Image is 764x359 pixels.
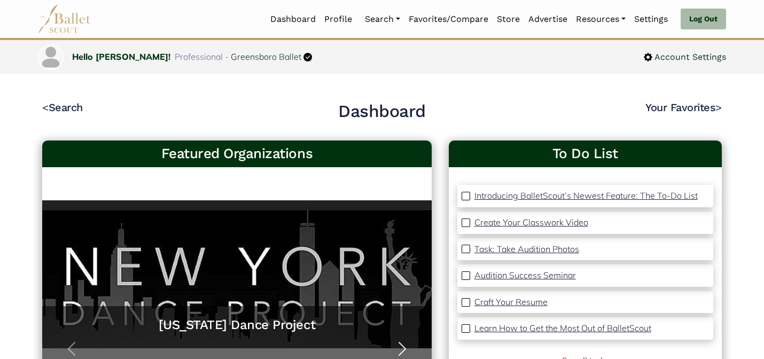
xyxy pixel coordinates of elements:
p: Introducing BalletScout’s Newest Feature: The To-Do List [474,190,698,201]
a: Advertise [524,8,572,30]
a: Greensboro Ballet [231,51,301,62]
a: Audition Success Seminar [474,269,576,283]
a: Resources [572,8,630,30]
a: To Do List [457,145,713,163]
p: Learn How to Get the Most Out of BalletScout [474,323,651,333]
a: Task: Take Audition Photos [474,243,579,256]
a: Search [361,8,404,30]
code: > [715,100,722,114]
code: < [42,100,49,114]
p: Craft Your Resume [474,296,548,307]
a: Create Your Classwork Video [474,216,588,230]
a: Settings [630,8,672,30]
a: Dashboard [266,8,320,30]
img: profile picture [39,45,63,69]
a: Craft Your Resume [474,295,548,309]
a: Introducing BalletScout’s Newest Feature: The To-Do List [474,189,698,203]
p: Audition Success Seminar [474,270,576,280]
a: Favorites/Compare [404,8,493,30]
h3: Featured Organizations [51,145,423,163]
a: Profile [320,8,356,30]
span: Professional [175,51,223,62]
a: Hello [PERSON_NAME]! [72,51,170,62]
a: Log Out [681,9,726,30]
p: Task: Take Audition Photos [474,244,579,254]
a: Store [493,8,524,30]
span: Account Settings [652,50,726,64]
h2: Dashboard [338,100,426,123]
a: Your Favorites> [645,101,722,114]
a: Learn How to Get the Most Out of BalletScout [474,322,651,335]
a: [US_STATE] Dance Project [53,317,421,333]
a: Account Settings [644,50,726,64]
p: Create Your Classwork Video [474,217,588,228]
a: <Search [42,101,83,114]
span: - [225,51,229,62]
